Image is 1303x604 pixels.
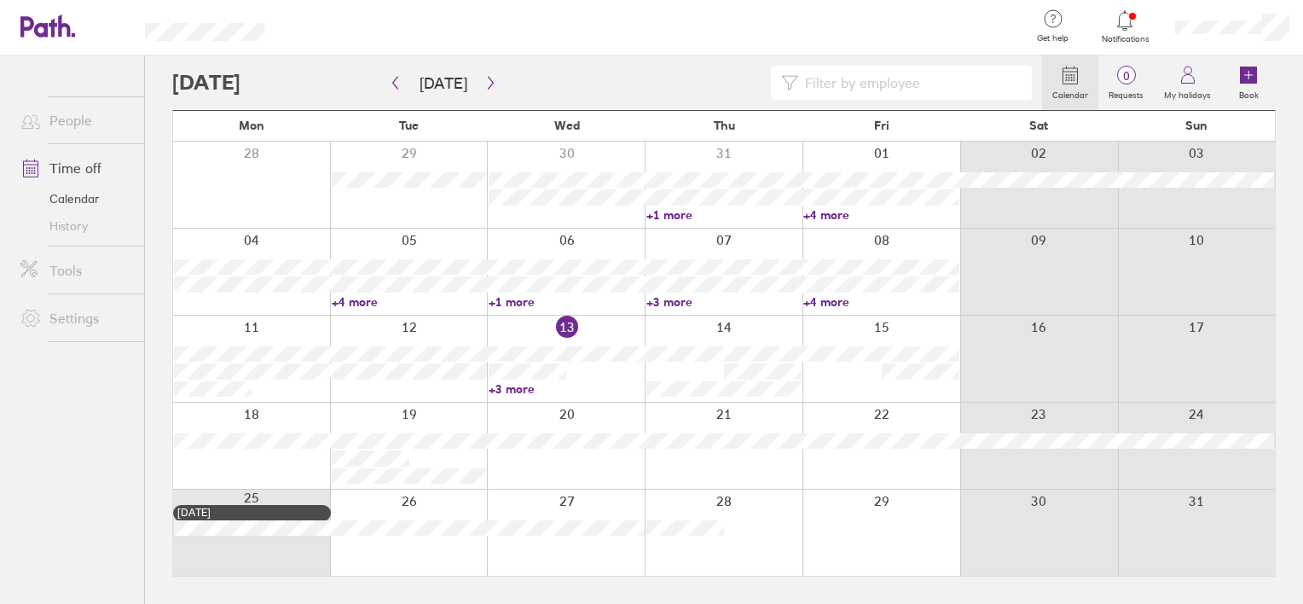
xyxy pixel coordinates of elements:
span: 0 [1098,69,1154,83]
a: History [7,212,144,240]
a: +3 more [489,381,645,397]
a: Tools [7,253,144,287]
span: Notifications [1097,34,1153,44]
span: Get help [1025,33,1080,44]
span: Tue [399,119,419,132]
a: +3 more [646,294,802,310]
a: Book [1221,55,1276,110]
a: Calendar [1042,55,1098,110]
a: People [7,103,144,137]
span: Sat [1029,119,1048,132]
a: +4 more [803,294,959,310]
label: Requests [1098,85,1154,101]
label: Calendar [1042,85,1098,101]
a: +1 more [489,294,645,310]
a: My holidays [1154,55,1221,110]
span: Sun [1185,119,1207,132]
a: +4 more [803,207,959,223]
a: 0Requests [1098,55,1154,110]
a: +1 more [646,207,802,223]
span: Wed [554,119,580,132]
label: My holidays [1154,85,1221,101]
a: Calendar [7,185,144,212]
span: Thu [714,119,735,132]
div: [DATE] [177,507,327,519]
a: Notifications [1097,9,1153,44]
span: Mon [239,119,264,132]
label: Book [1229,85,1269,101]
a: +4 more [332,294,488,310]
span: Fri [874,119,889,132]
button: [DATE] [406,69,481,97]
a: Time off [7,151,144,185]
input: Filter by employee [798,67,1022,99]
a: Settings [7,301,144,335]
